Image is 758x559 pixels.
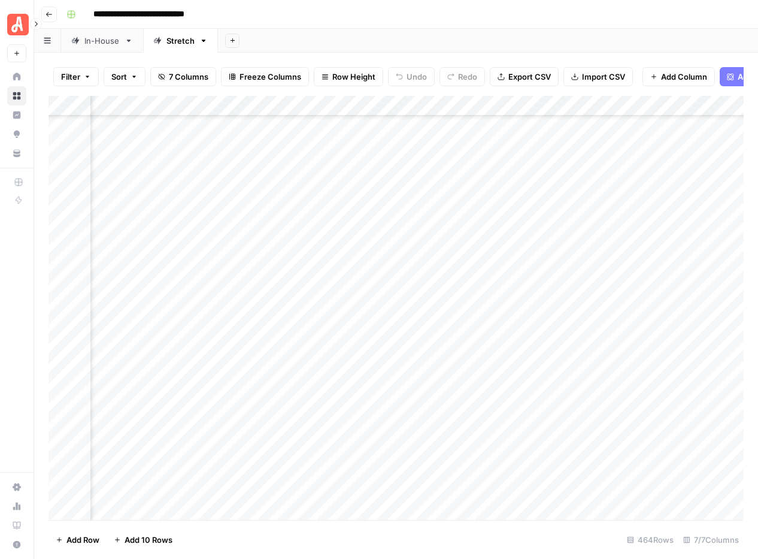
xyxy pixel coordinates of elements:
span: Add Column [661,71,707,83]
a: Opportunities [7,125,26,144]
a: Stretch [143,29,218,53]
button: Undo [388,67,435,86]
button: Import CSV [563,67,633,86]
div: 7/7 Columns [678,530,744,549]
a: Learning Hub [7,516,26,535]
span: Row Height [332,71,375,83]
div: Stretch [166,35,195,47]
span: Add 10 Rows [125,534,172,546]
span: Import CSV [582,71,625,83]
span: Undo [407,71,427,83]
a: Browse [7,86,26,105]
span: Sort [111,71,127,83]
button: Export CSV [490,67,559,86]
a: Usage [7,497,26,516]
img: Angi Logo [7,14,29,35]
button: Row Height [314,67,383,86]
button: Filter [53,67,99,86]
button: Freeze Columns [221,67,309,86]
button: Sort [104,67,145,86]
button: 7 Columns [150,67,216,86]
button: Redo [439,67,485,86]
a: Settings [7,478,26,497]
span: Filter [61,71,80,83]
button: Add Column [642,67,715,86]
div: 464 Rows [622,530,678,549]
div: In-House [84,35,120,47]
span: Add Row [66,534,99,546]
span: Freeze Columns [239,71,301,83]
a: In-House [61,29,143,53]
span: 7 Columns [169,71,208,83]
a: Home [7,67,26,86]
button: Add 10 Rows [107,530,180,549]
span: Export CSV [508,71,551,83]
button: Help + Support [7,535,26,554]
button: Add Row [48,530,107,549]
span: Redo [458,71,477,83]
a: Your Data [7,144,26,163]
a: Insights [7,105,26,125]
button: Workspace: Angi [7,10,26,40]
